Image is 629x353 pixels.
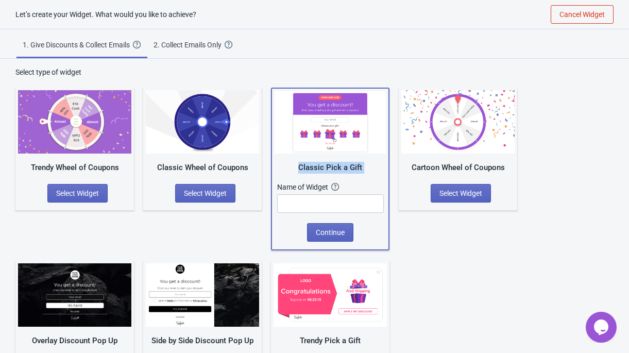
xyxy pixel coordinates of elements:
[146,162,259,174] div: Classic Wheel of Coupons
[15,67,614,77] div: Select type of widget
[431,184,491,203] button: Select Widget
[559,10,605,19] span: Cancel Widget
[18,335,131,347] div: Overlay Discount Pop Up
[56,189,99,197] span: Select Widget
[175,184,235,203] button: Select Widget
[277,182,331,192] div: Name of Widget
[146,263,259,327] img: regular_popup.jpg
[401,90,515,154] img: cartoon_game.jpg
[316,228,345,237] span: Continue
[23,40,133,50] div: 1. Give Discounts & Collect Emails
[146,335,259,347] div: Side by Side Discount Pop Up
[18,90,131,154] img: trendy_game.png
[586,312,619,343] iframe: chat widget
[184,189,227,197] span: Select Widget
[18,162,131,174] div: Trendy Wheel of Coupons
[307,223,353,242] button: Continue
[154,40,225,50] div: 2. Collect Emails Only
[146,90,259,154] img: classic_game.jpg
[275,162,386,174] div: Classic Pick a Gift
[274,263,387,327] img: gift_game_v2.jpg
[401,162,515,174] div: Cartoon Wheel of Coupons
[47,184,108,203] button: Select Widget
[275,91,386,154] img: gift_game.jpg
[274,335,387,347] div: Trendy Pick a Gift
[18,263,131,327] img: full_screen_popup.jpg
[439,189,482,197] span: Select Widget
[551,5,614,24] button: Cancel Widget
